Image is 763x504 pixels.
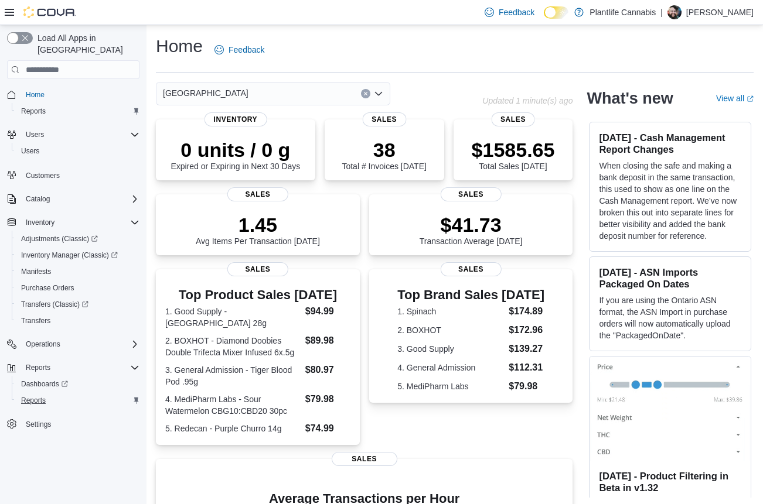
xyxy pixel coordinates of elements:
p: $1585.65 [472,138,555,162]
dt: 4. General Admission [397,362,504,373]
button: Operations [21,337,65,351]
span: Inventory [205,112,267,126]
span: Sales [440,187,501,201]
span: Catalog [21,192,139,206]
dt: 5. Redecan - Purple Churro 14g [165,423,301,434]
button: Users [12,143,144,159]
button: Reports [12,103,144,119]
dd: $174.89 [509,304,544,318]
span: [GEOGRAPHIC_DATA] [163,86,248,100]
div: Total # Invoices [DATE] [342,138,426,171]
span: Feedback [229,44,264,56]
span: Inventory [21,215,139,229]
p: $41.73 [420,213,523,236]
a: Purchase Orders [16,281,79,295]
span: Sales [362,112,406,126]
span: Settings [21,417,139,431]
span: Transfers [21,316,50,325]
p: If you are using the Ontario ASN format, the ASN Import in purchase orders will now automatically... [599,294,741,341]
button: Inventory [2,214,144,231]
span: Load All Apps in [GEOGRAPHIC_DATA] [33,32,139,56]
span: Customers [21,167,139,182]
div: Expired or Expiring in Next 30 Days [171,138,300,171]
span: Manifests [21,267,51,276]
button: Purchase Orders [12,280,144,296]
h3: Top Product Sales [DATE] [165,288,350,302]
button: Transfers [12,313,144,329]
a: Manifests [16,265,56,279]
a: Transfers [16,314,55,328]
span: Users [21,128,139,142]
dd: $89.98 [305,334,350,348]
button: Users [2,126,144,143]
span: Dashboards [21,379,68,389]
dd: $80.97 [305,363,350,377]
button: Reports [2,359,144,376]
a: Dashboards [12,376,144,392]
a: Customers [21,169,64,183]
dd: $79.98 [305,392,350,406]
span: Catalog [26,194,50,204]
a: Dashboards [16,377,73,391]
button: Reports [12,392,144,409]
button: Settings [2,416,144,433]
span: Reports [21,396,46,405]
button: Open list of options [374,89,383,98]
span: Inventory Manager (Classic) [21,251,118,260]
span: Operations [21,337,139,351]
span: Dashboards [16,377,139,391]
div: Avg Items Per Transaction [DATE] [196,213,320,246]
div: Wesley Lynch [667,5,682,19]
button: Inventory [21,215,59,229]
button: Catalog [21,192,54,206]
p: 0 units / 0 g [171,138,300,162]
a: Adjustments (Classic) [16,232,103,246]
p: 38 [342,138,426,162]
a: Home [21,88,49,102]
span: Adjustments (Classic) [16,232,139,246]
button: Home [2,86,144,103]
a: Settings [21,417,56,431]
span: Feedback [499,6,534,18]
a: Inventory Manager (Classic) [16,248,122,262]
span: Customers [26,171,60,180]
dt: 2. BOXHOT [397,324,504,336]
h3: [DATE] - ASN Imports Packaged On Dates [599,266,741,290]
dd: $94.99 [305,304,350,318]
span: Purchase Orders [16,281,139,295]
a: Transfers (Classic) [16,297,93,311]
dt: 3. Good Supply [397,343,504,355]
span: Manifests [16,265,139,279]
a: Reports [16,104,50,118]
span: Sales [332,452,397,466]
input: Dark Mode [544,6,568,19]
span: Sales [440,262,501,276]
h3: [DATE] - Product Filtering in Beta in v1.32 [599,470,741,493]
p: When closing the safe and making a bank deposit in the same transaction, this used to show as one... [599,160,741,242]
span: Reports [16,104,139,118]
span: Home [26,90,45,100]
dt: 5. MediPharm Labs [397,380,504,392]
button: Operations [2,336,144,352]
h1: Home [156,35,203,58]
button: Clear input [361,89,370,98]
span: Transfers (Classic) [21,300,88,309]
dt: 4. MediPharm Labs - Sour Watermelon CBG10:CBD20 30pc [165,393,301,417]
span: Sales [491,112,535,126]
span: Users [26,130,44,139]
span: Inventory Manager (Classic) [16,248,139,262]
dd: $112.31 [509,361,544,375]
span: Users [21,146,39,156]
a: Feedback [480,1,539,24]
dd: $79.98 [509,379,544,393]
span: Reports [16,393,139,407]
span: Reports [21,361,139,375]
h3: Top Brand Sales [DATE] [397,288,544,302]
span: Reports [26,363,50,372]
dt: 3. General Admission - Tiger Blood Pod .95g [165,364,301,388]
h3: [DATE] - Cash Management Report Changes [599,132,741,155]
span: Settings [26,420,51,429]
a: Adjustments (Classic) [12,231,144,247]
div: Total Sales [DATE] [472,138,555,171]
